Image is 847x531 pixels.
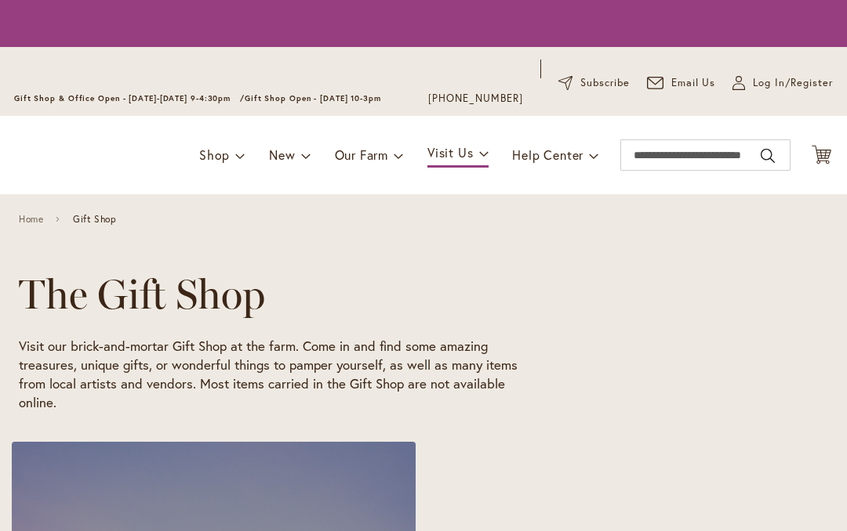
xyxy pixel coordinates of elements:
[580,75,630,91] span: Subscribe
[19,271,783,318] h1: The Gift Shop
[19,337,529,412] p: Visit our brick-and-mortar Gift Shop at the farm. Come in and find some amazing treasures, unique...
[753,75,833,91] span: Log In/Register
[647,75,716,91] a: Email Us
[512,146,583,163] span: Help Center
[428,91,523,107] a: [PHONE_NUMBER]
[558,75,630,91] a: Subscribe
[732,75,833,91] a: Log In/Register
[671,75,716,91] span: Email Us
[73,214,116,225] span: Gift Shop
[269,146,295,163] span: New
[245,93,381,103] span: Gift Shop Open - [DATE] 10-3pm
[335,146,388,163] span: Our Farm
[199,146,230,163] span: Shop
[427,144,473,161] span: Visit Us
[19,214,43,225] a: Home
[761,143,775,168] button: Search
[14,93,245,103] span: Gift Shop & Office Open - [DATE]-[DATE] 9-4:30pm /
